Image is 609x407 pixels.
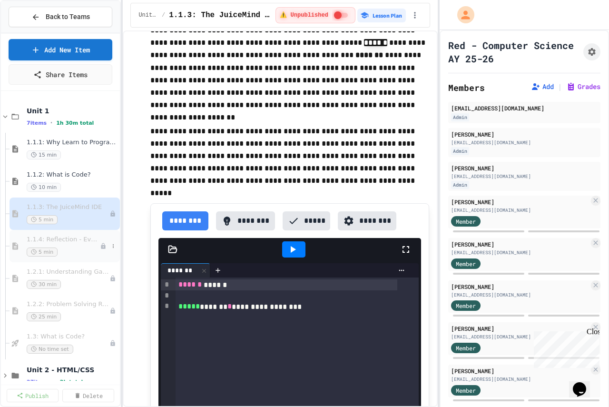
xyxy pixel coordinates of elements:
[56,120,94,126] span: 1h 30m total
[27,183,61,192] span: 10 min
[27,139,118,147] span: 1.1.1: Why Learn to Program?
[451,249,589,256] div: [EMAIL_ADDRESS][DOMAIN_NAME]
[456,259,476,268] span: Member
[7,389,59,402] a: Publish
[138,11,158,19] span: Unit 1
[447,4,477,26] div: My Account
[530,328,599,368] iframe: chat widget
[451,333,589,340] div: [EMAIL_ADDRESS][DOMAIN_NAME]
[27,300,109,308] span: 1.2.2: Problem Solving Reflection
[27,236,100,244] span: 1.1.4: Reflection - Evolving Technology
[27,280,61,289] span: 30 min
[54,378,56,386] span: •
[583,43,600,60] button: Assignment Settings
[27,312,61,321] span: 25 min
[456,217,476,226] span: Member
[27,379,50,385] span: 27 items
[456,386,476,395] span: Member
[9,7,112,27] button: Back to Teams
[27,268,109,276] span: 1.2.1: Understanding Games with Flowcharts
[569,369,599,397] iframe: chat widget
[27,203,109,211] span: 1.1.3: The JuiceMind IDE
[531,82,554,91] button: Add
[451,181,469,189] div: Admin
[46,12,90,22] span: Back to Teams
[27,171,118,179] span: 1.1.2: What is Code?
[451,376,589,383] div: [EMAIL_ADDRESS][DOMAIN_NAME]
[451,240,589,248] div: [PERSON_NAME]
[451,291,589,298] div: [EMAIL_ADDRESS][DOMAIN_NAME]
[9,64,112,85] a: Share Items
[448,39,580,65] h1: Red - Computer Science AY 25-26
[280,11,328,19] span: ⚠️ Unpublished
[109,308,116,314] div: Unpublished
[27,107,118,115] span: Unit 1
[456,301,476,310] span: Member
[4,4,66,60] div: Chat with us now!Close
[62,389,114,402] a: Delete
[109,340,116,347] div: Unpublished
[451,207,589,214] div: [EMAIL_ADDRESS][DOMAIN_NAME]
[566,82,600,91] button: Grades
[451,139,598,146] div: [EMAIL_ADDRESS][DOMAIN_NAME]
[451,113,469,121] div: Admin
[27,366,118,374] span: Unit 2 - HTML/CSS
[451,130,598,139] div: [PERSON_NAME]
[169,10,272,21] span: 1.1.3: The JuiceMind IDE
[451,173,598,180] div: [EMAIL_ADDRESS][DOMAIN_NAME]
[109,275,116,282] div: Unpublished
[451,164,598,172] div: [PERSON_NAME]
[451,324,589,333] div: [PERSON_NAME]
[109,210,116,217] div: Unpublished
[451,198,589,206] div: [PERSON_NAME]
[108,241,118,251] button: More options
[27,248,58,257] span: 5 min
[9,39,112,60] a: Add New Item
[27,333,109,341] span: 1.3: What is Code?
[558,81,562,92] span: |
[27,120,47,126] span: 7 items
[27,345,73,354] span: No time set
[456,344,476,352] span: Member
[451,104,598,112] div: [EMAIL_ADDRESS][DOMAIN_NAME]
[100,243,107,249] div: Unpublished
[162,11,165,19] span: /
[27,150,61,159] span: 15 min
[27,215,58,224] span: 5 min
[448,81,485,94] h2: Members
[451,147,469,155] div: Admin
[451,282,589,291] div: [PERSON_NAME]
[60,379,83,385] span: 2h total
[451,367,589,375] div: [PERSON_NAME]
[275,7,355,23] div: ⚠️ Students cannot see this content! Click the toggle to publish it and make it visible to your c...
[357,9,406,22] button: Lesson Plan
[50,119,52,127] span: •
